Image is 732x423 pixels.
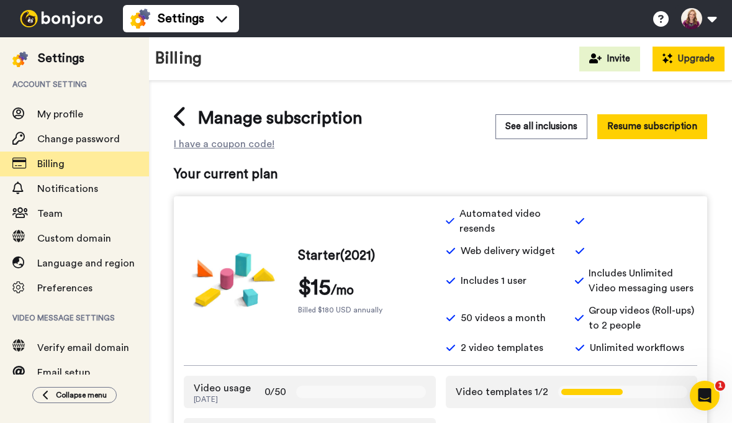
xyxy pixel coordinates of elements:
[715,381,725,391] span: 1
[194,396,218,403] span: [DATE]
[589,266,697,296] span: Includes Unlimited Video messaging users
[197,106,363,130] span: Manage subscription
[12,52,28,67] img: settings-colored.svg
[461,311,546,325] span: 50 videos a month
[37,184,98,194] span: Notifications
[331,281,354,300] span: /mo
[690,381,720,411] iframe: Intercom live chat
[37,258,135,268] span: Language and region
[579,47,640,71] button: Invite
[653,47,725,71] button: Upgrade
[456,384,532,399] span: Video templates
[298,275,331,300] span: $15
[15,10,108,27] img: bj-logo-header-white.svg
[174,165,707,184] span: Your current plan
[158,10,204,27] span: Settings
[194,381,251,396] span: Video usage
[264,384,286,399] span: 0/50
[495,114,587,139] button: See all inclusions
[37,283,93,293] span: Preferences
[590,340,684,355] span: Unlimited workflows
[37,343,129,353] span: Verify email domain
[535,384,548,399] span: 1/2
[56,390,107,400] span: Collapse menu
[461,273,526,288] span: Includes 1 user
[38,50,84,67] div: Settings
[130,9,150,29] img: settings-colored.svg
[174,140,274,148] div: I have a coupon code!
[184,247,283,315] img: pricing-free-360w.jpg
[32,387,117,403] button: Collapse menu
[597,114,707,139] button: Resume subscription
[37,134,120,144] span: Change password
[461,243,555,258] span: Web delivery widget
[461,340,543,355] span: 2 video templates
[459,206,567,236] span: Automated video resends
[589,303,697,333] span: Group videos (Roll-ups) to 2 people
[37,368,90,378] span: Email setup
[155,50,202,68] h1: Billing
[37,109,83,119] span: My profile
[37,234,111,243] span: Custom domain
[37,209,63,219] span: Team
[37,159,65,169] span: Billing
[298,247,375,265] span: Starter(2021)
[298,305,382,315] span: Billed $180 USD annually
